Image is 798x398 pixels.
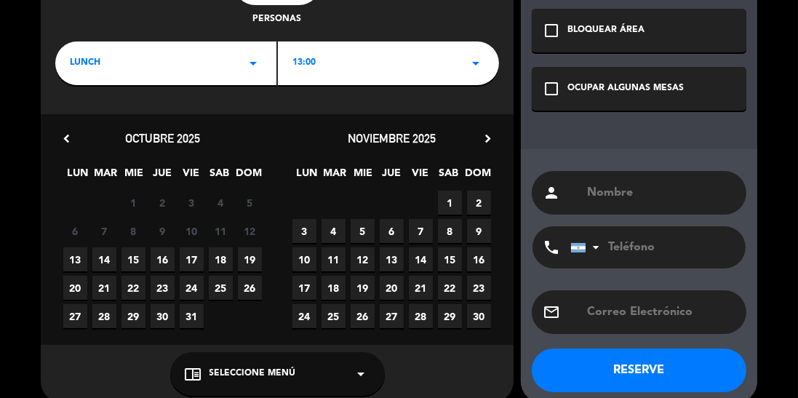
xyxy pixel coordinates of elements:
span: JUE [151,164,175,188]
div: Argentina: +54 [571,227,605,268]
span: 19 [351,276,375,300]
i: phone [543,239,560,256]
span: 21 [92,276,116,300]
span: 15 [438,247,462,271]
span: 20 [380,276,404,300]
span: 8 [121,219,145,243]
span: 6 [63,219,87,243]
span: 29 [121,304,145,328]
span: 18 [322,276,346,300]
span: 14 [92,247,116,271]
span: 28 [92,304,116,328]
span: 17 [292,276,316,300]
span: 23 [467,276,491,300]
span: noviembre 2025 [348,131,436,146]
span: 13:00 [292,56,316,71]
span: 3 [180,191,204,215]
span: MIE [351,164,375,188]
span: Seleccione Menú [210,367,296,381]
span: 9 [151,219,175,243]
span: 22 [121,276,145,300]
span: 12 [351,247,375,271]
span: 7 [92,219,116,243]
span: 20 [63,276,87,300]
span: 3 [292,219,316,243]
span: 27 [380,304,404,328]
span: 2 [467,191,491,215]
span: 6 [380,219,404,243]
span: LUN [65,164,89,188]
span: 16 [151,247,175,271]
span: 10 [180,219,204,243]
div: OCUPAR ALGUNAS MESAS [567,81,684,96]
input: Teléfono [570,226,730,268]
span: 5 [238,191,262,215]
span: SAB [207,164,231,188]
span: MAR [94,164,118,188]
span: 28 [409,304,433,328]
span: personas [253,12,302,27]
i: arrow_drop_down [353,365,370,383]
span: VIE [179,164,203,188]
i: email [543,303,560,321]
span: 4 [209,191,233,215]
span: JUE [380,164,404,188]
i: person [543,184,560,202]
span: 12 [238,219,262,243]
span: 8 [438,219,462,243]
span: 19 [238,247,262,271]
span: 13 [380,247,404,271]
span: 18 [209,247,233,271]
div: BLOQUEAR ÁREA [567,23,645,38]
span: 4 [322,219,346,243]
span: 11 [209,219,233,243]
i: arrow_drop_down [467,55,484,72]
span: DOM [236,164,260,188]
span: 24 [292,304,316,328]
span: 13 [63,247,87,271]
span: 23 [151,276,175,300]
span: 5 [351,219,375,243]
i: chevron_right [480,131,495,146]
span: 14 [409,247,433,271]
span: 24 [180,276,204,300]
span: 21 [409,276,433,300]
i: chrome_reader_mode [185,365,202,383]
span: lunch [70,56,100,71]
span: 27 [63,304,87,328]
span: 10 [292,247,316,271]
input: Correo Electrónico [586,302,735,322]
span: 17 [180,247,204,271]
span: 31 [180,304,204,328]
span: 30 [467,304,491,328]
i: chevron_left [59,131,74,146]
span: 25 [209,276,233,300]
span: MIE [122,164,146,188]
span: octubre 2025 [125,131,200,146]
span: 25 [322,304,346,328]
i: check_box_outline_blank [543,80,560,97]
span: 1 [438,191,462,215]
span: 16 [467,247,491,271]
span: MAR [323,164,347,188]
span: 30 [151,304,175,328]
span: 26 [351,304,375,328]
button: RESERVE [532,349,746,392]
span: 9 [467,219,491,243]
span: 11 [322,247,346,271]
span: 22 [438,276,462,300]
span: 1 [121,191,145,215]
i: arrow_drop_down [244,55,262,72]
i: check_box_outline_blank [543,22,560,39]
span: 2 [151,191,175,215]
span: 26 [238,276,262,300]
input: Nombre [586,183,735,203]
span: VIE [408,164,432,188]
span: 15 [121,247,145,271]
span: DOM [465,164,489,188]
span: LUN [295,164,319,188]
span: 29 [438,304,462,328]
span: SAB [436,164,460,188]
span: 7 [409,219,433,243]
